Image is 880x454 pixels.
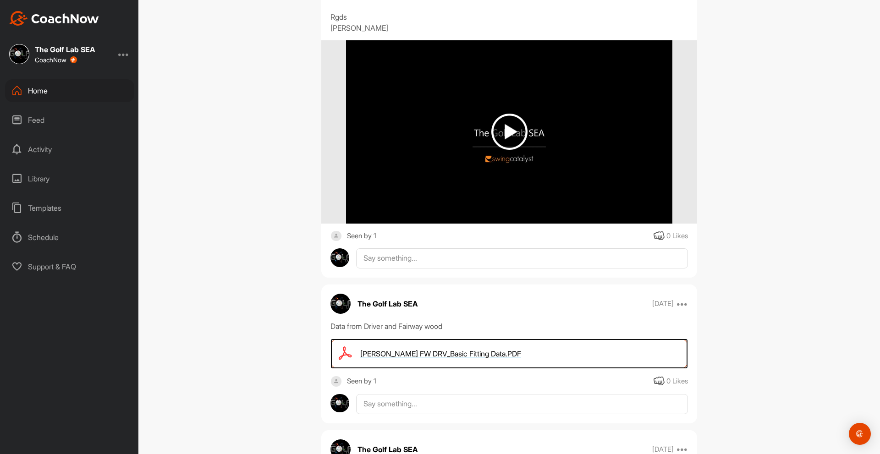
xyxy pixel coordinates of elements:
[9,11,99,26] img: CoachNow
[5,138,134,161] div: Activity
[849,423,871,445] div: Open Intercom Messenger
[330,230,342,242] img: square_default-ef6cabf814de5a2bf16c804365e32c732080f9872bdf737d349900a9daf73cf9.png
[5,109,134,131] div: Feed
[666,231,688,241] div: 0 Likes
[5,167,134,190] div: Library
[330,339,688,369] a: [PERSON_NAME] FW DRV_Basic Fitting Data.PDF
[5,197,134,219] div: Templates
[35,56,77,64] div: CoachNow
[491,114,528,150] img: play
[347,376,376,387] div: Seen by 1
[5,226,134,249] div: Schedule
[347,230,376,242] div: Seen by 1
[5,79,134,102] div: Home
[346,40,672,224] img: media
[5,255,134,278] div: Support & FAQ
[330,294,351,314] img: avatar
[330,248,349,267] img: avatar
[666,376,688,387] div: 0 Likes
[652,299,674,308] p: [DATE]
[35,46,95,53] div: The Golf Lab SEA
[360,348,521,359] span: [PERSON_NAME] FW DRV_Basic Fitting Data.PDF
[330,321,688,332] div: Data from Driver and Fairway wood
[652,445,674,454] p: [DATE]
[330,376,342,387] img: square_default-ef6cabf814de5a2bf16c804365e32c732080f9872bdf737d349900a9daf73cf9.png
[357,298,418,309] p: The Golf Lab SEA
[330,394,349,413] img: avatar
[9,44,29,64] img: square_62ef3ae2dc162735c7079ee62ef76d1e.jpg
